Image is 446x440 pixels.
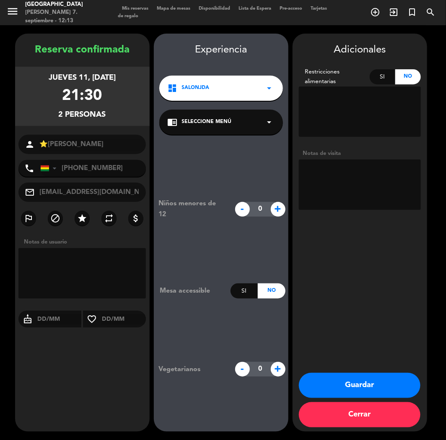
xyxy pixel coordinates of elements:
div: Vegetarianos [152,364,231,375]
div: Si [231,283,258,299]
div: [GEOGRAPHIC_DATA] [25,0,105,9]
i: attach_money [131,213,141,223]
input: DD/MM [37,314,82,325]
i: outlined_flag [23,213,34,223]
div: Niños menores de 12 [152,198,231,220]
i: star [77,213,87,223]
span: Lista de Espera [234,6,275,11]
i: exit_to_app [389,7,399,17]
i: search [425,7,436,17]
span: Mapa de mesas [153,6,194,11]
div: [PERSON_NAME] 7. septiembre - 12:13 [25,8,105,25]
div: Experiencia [154,42,288,58]
div: 21:30 [62,84,102,109]
span: SalonJDA [182,84,210,92]
span: Mis reservas [118,6,153,11]
div: No [258,283,285,299]
div: Reserva confirmada [15,42,150,58]
div: Notas de visita [299,149,421,158]
button: menu [6,5,19,21]
div: jueves 11, [DATE] [49,72,116,84]
div: 2 personas [59,109,106,121]
div: Restricciones alimentarias [299,67,370,86]
i: arrow_drop_down [264,83,275,93]
span: Seleccione Menú [182,118,232,126]
i: favorite_border [83,314,101,324]
i: phone [24,163,34,173]
i: add_circle_outline [370,7,380,17]
span: Disponibilidad [194,6,234,11]
div: No [395,69,421,84]
span: - [235,202,250,217]
i: turned_in_not [407,7,417,17]
div: Notas de usuario [20,238,150,246]
div: Adicionales [299,42,421,58]
i: block [50,213,60,223]
i: dashboard [168,83,178,93]
i: menu [6,5,19,18]
i: cake [18,314,37,324]
span: - [235,362,250,377]
div: Si [370,69,395,84]
i: person [25,139,35,149]
div: Mesa accessible [154,285,231,296]
span: Pre-acceso [275,6,306,11]
i: mail_outline [25,187,35,197]
button: Guardar [299,373,420,398]
span: + [271,202,285,217]
div: Bolivia: +591 [41,160,60,176]
input: DD/MM [101,314,146,325]
i: repeat [104,213,114,223]
button: Cerrar [299,402,420,427]
i: chrome_reader_mode [168,117,178,127]
span: + [271,362,285,377]
i: arrow_drop_down [264,117,275,127]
